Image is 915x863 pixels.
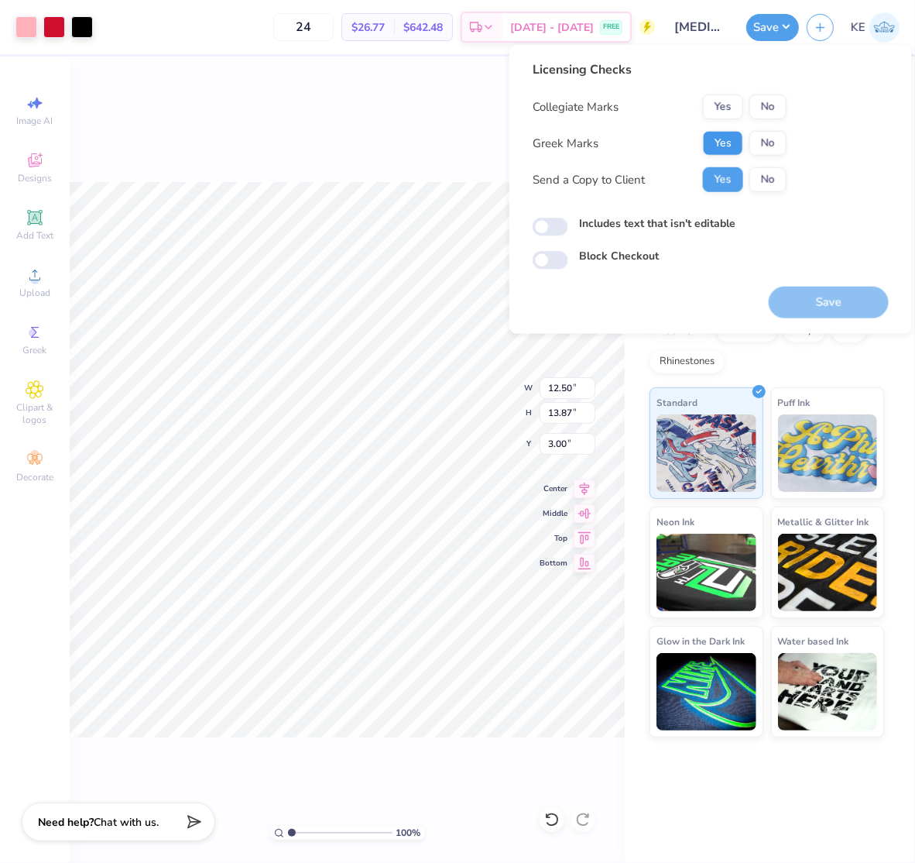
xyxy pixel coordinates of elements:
input: – – [273,13,334,41]
span: Middle [540,508,567,519]
span: $642.48 [403,19,443,36]
button: Yes [703,131,743,156]
strong: Need help? [38,815,94,830]
span: KE [851,19,865,36]
img: Glow in the Dark Ink [656,653,756,731]
div: Rhinestones [649,350,725,373]
span: Add Text [16,229,53,242]
span: 100 % [396,826,421,840]
span: Designs [18,172,52,184]
span: Center [540,483,567,494]
button: Yes [703,167,743,192]
span: Chat with us. [94,815,159,830]
img: Standard [656,414,756,492]
label: Includes text that isn't editable [579,215,735,232]
span: Neon Ink [656,514,694,530]
span: Water based Ink [778,633,849,649]
span: Top [540,533,567,544]
img: Metallic & Glitter Ink [778,534,878,611]
span: Upload [19,287,50,299]
button: No [749,167,786,192]
span: Image AI [17,115,53,127]
span: Greek [23,344,47,356]
span: FREE [603,22,619,33]
div: Collegiate Marks [533,98,619,116]
div: Greek Marks [533,135,598,153]
span: $26.77 [351,19,385,36]
span: Puff Ink [778,394,810,411]
img: Kent Everic Delos Santos [869,12,900,43]
div: Send a Copy to Client [533,171,645,189]
span: Decorate [16,471,53,483]
label: Block Checkout [579,248,659,264]
img: Puff Ink [778,414,878,492]
input: Untitled Design [663,12,739,43]
span: Standard [656,394,697,411]
img: Neon Ink [656,534,756,611]
span: [DATE] - [DATE] [510,19,594,36]
button: Yes [703,95,743,119]
button: No [749,95,786,119]
span: Clipart & logos [8,401,62,426]
span: Metallic & Glitter Ink [778,514,869,530]
div: Licensing Checks [533,60,786,79]
a: KE [851,12,900,43]
img: Water based Ink [778,653,878,731]
span: Glow in the Dark Ink [656,633,745,649]
span: Bottom [540,558,567,569]
button: Save [746,14,799,41]
button: No [749,131,786,156]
